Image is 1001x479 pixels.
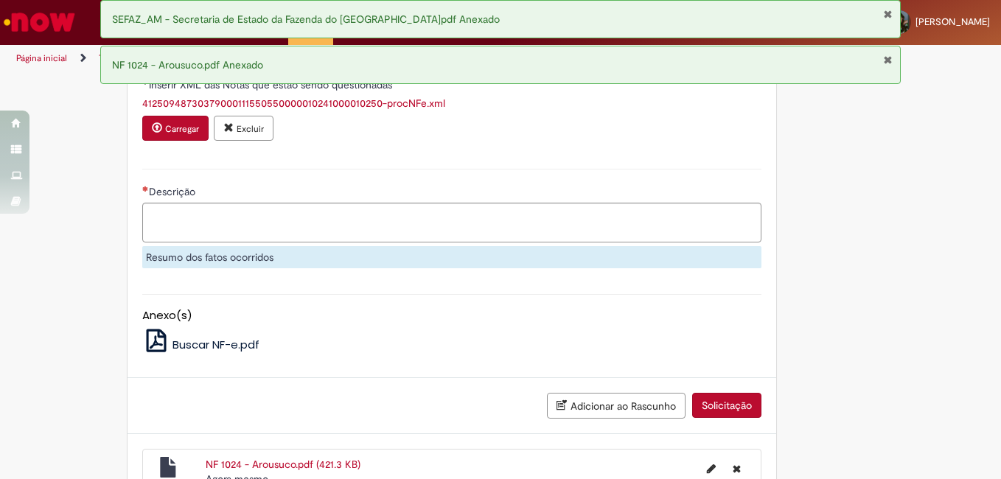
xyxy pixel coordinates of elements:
[99,52,177,64] a: Todos os Catálogos
[547,393,686,419] button: Adicionar ao Rascunho
[692,393,761,418] button: Solicitação
[142,186,149,192] span: Necessários
[142,97,445,110] a: Download de 41250948730379000111550550000010241000010250-procNFe.xml
[16,52,67,64] a: Página inicial
[172,337,259,352] span: Buscar NF-e.pdf
[112,58,263,71] span: NF 1024 - Arousuco.pdf Anexado
[142,246,761,268] div: Resumo dos fatos ocorridos
[149,185,198,198] span: Descrição
[142,337,260,352] a: Buscar NF-e.pdf
[112,13,500,26] span: SEFAZ_AM - Secretaria de Estado da Fazenda do [GEOGRAPHIC_DATA]pdf Anexado
[11,45,656,72] ul: Trilhas de página
[237,123,264,135] small: Excluir
[883,54,893,66] button: Fechar Notificação
[214,116,273,141] button: Excluir anexo 41250948730379000111550550000010241000010250-procNFe.xml
[915,15,990,28] span: [PERSON_NAME]
[165,123,199,135] small: Carregar
[1,7,77,37] img: ServiceNow
[142,310,761,322] h5: Anexo(s)
[142,116,209,141] button: Carregar anexo de Inserir XML das Notas que estão sendo questionadas Required
[883,8,893,20] button: Fechar Notificação
[142,203,761,242] textarea: Descrição
[206,458,360,471] a: NF 1024 - Arousuco.pdf (421.3 KB)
